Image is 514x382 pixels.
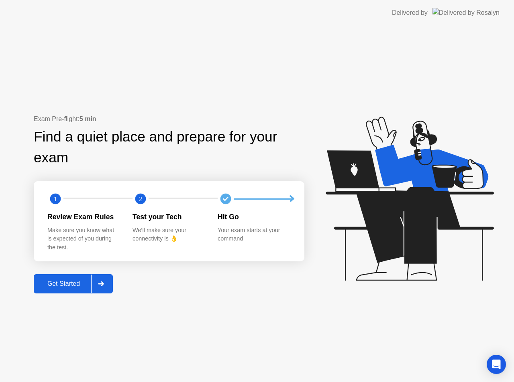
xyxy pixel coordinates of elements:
[432,8,500,17] img: Delivered by Rosalyn
[47,212,120,222] div: Review Exam Rules
[34,114,304,124] div: Exam Pre-flight:
[34,274,113,293] button: Get Started
[487,355,506,374] div: Open Intercom Messenger
[133,226,205,243] div: We’ll make sure your connectivity is 👌
[218,212,290,222] div: Hit Go
[47,226,120,252] div: Make sure you know what is expected of you during the test.
[392,8,428,18] div: Delivered by
[36,280,91,287] div: Get Started
[80,115,96,122] b: 5 min
[133,212,205,222] div: Test your Tech
[139,195,142,203] text: 2
[218,226,290,243] div: Your exam starts at your command
[34,126,304,169] div: Find a quiet place and prepare for your exam
[54,195,57,203] text: 1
